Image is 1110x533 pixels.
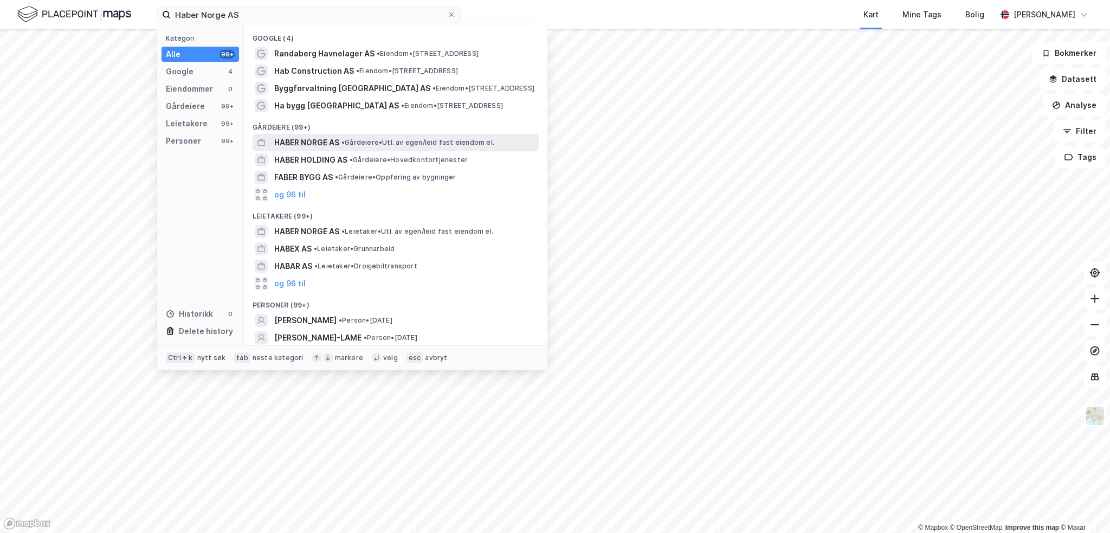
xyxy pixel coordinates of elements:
a: OpenStreetMap [950,524,1003,531]
div: Eiendommer [166,82,213,95]
button: Analyse [1043,94,1106,116]
div: velg [383,354,398,362]
span: Eiendom • [STREET_ADDRESS] [433,84,534,93]
a: Mapbox [918,524,948,531]
span: Randaberg Havnelager AS [274,47,375,60]
div: Mine Tags [902,8,941,21]
div: Alle [166,48,180,61]
div: 4 [226,67,235,76]
span: Leietaker • Drosjebiltransport [314,262,417,271]
button: Filter [1054,120,1106,142]
span: Eiendom • [STREET_ADDRESS] [377,49,479,58]
div: Personer (99+) [244,292,547,312]
span: HABEX AS [274,242,312,255]
div: 99+ [220,119,235,128]
div: Gårdeiere [166,100,205,113]
input: Søk på adresse, matrikkel, gårdeiere, leietakere eller personer [171,7,447,23]
span: Gårdeiere • Hovedkontortjenester [350,156,468,164]
div: neste kategori [253,354,304,362]
span: • [356,67,359,75]
span: Hab Construction AS [274,65,354,78]
span: Ha bygg [GEOGRAPHIC_DATA] AS [274,99,399,112]
div: 0 [226,85,235,93]
iframe: Chat Widget [1056,481,1110,533]
div: Personer [166,134,201,147]
div: markere [335,354,363,362]
button: og 96 til [274,188,306,201]
span: Person • [DATE] [364,333,417,342]
div: [PERSON_NAME] [1014,8,1075,21]
div: Kategori [166,34,239,42]
span: HABER NORGE AS [274,225,339,238]
img: Z [1085,406,1105,426]
button: Datasett [1040,68,1106,90]
div: Kontrollprogram for chat [1056,481,1110,533]
div: Leietakere [166,117,208,130]
span: Gårdeiere • Utl. av egen/leid fast eiendom el. [341,138,494,147]
span: • [433,84,436,92]
span: HABAR AS [274,260,312,273]
div: Delete history [179,325,233,338]
span: HABER NORGE AS [274,136,339,149]
span: [PERSON_NAME] [274,314,337,327]
span: Gårdeiere • Oppføring av bygninger [335,173,456,182]
img: logo.f888ab2527a4732fd821a326f86c7f29.svg [17,5,131,24]
div: avbryt [425,354,447,362]
span: Person • [DATE] [339,316,392,325]
div: Kart [863,8,879,21]
span: Byggforvaltning [GEOGRAPHIC_DATA] AS [274,82,430,95]
span: • [364,333,367,342]
div: 99+ [220,102,235,111]
div: nytt søk [197,354,226,362]
span: • [377,49,380,57]
div: Bolig [965,8,984,21]
span: • [335,173,338,181]
div: esc [406,352,423,363]
span: • [341,138,345,146]
div: Google [166,65,193,78]
span: • [314,262,318,270]
span: Eiendom • [STREET_ADDRESS] [401,101,503,110]
div: tab [234,352,250,363]
button: Tags [1055,146,1106,168]
span: FABER BYGG AS [274,171,333,184]
div: 99+ [220,137,235,145]
span: HABER HOLDING AS [274,153,347,166]
div: Gårdeiere (99+) [244,114,547,134]
a: Improve this map [1005,524,1059,531]
span: • [341,227,345,235]
span: • [350,156,353,164]
div: Ctrl + k [166,352,195,363]
span: Eiendom • [STREET_ADDRESS] [356,67,458,75]
div: Leietakere (99+) [244,203,547,223]
div: 99+ [220,50,235,59]
span: • [401,101,404,110]
span: Leietaker • Grunnarbeid [314,245,395,253]
div: Historikk [166,307,213,320]
span: • [339,316,342,324]
span: [PERSON_NAME]-LAME [274,331,362,344]
span: Leietaker • Utl. av egen/leid fast eiendom el. [341,227,493,236]
div: 0 [226,310,235,318]
a: Mapbox homepage [3,517,51,530]
span: • [314,245,317,253]
div: Google (4) [244,25,547,45]
button: og 96 til [274,277,306,290]
button: Bokmerker [1032,42,1106,64]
